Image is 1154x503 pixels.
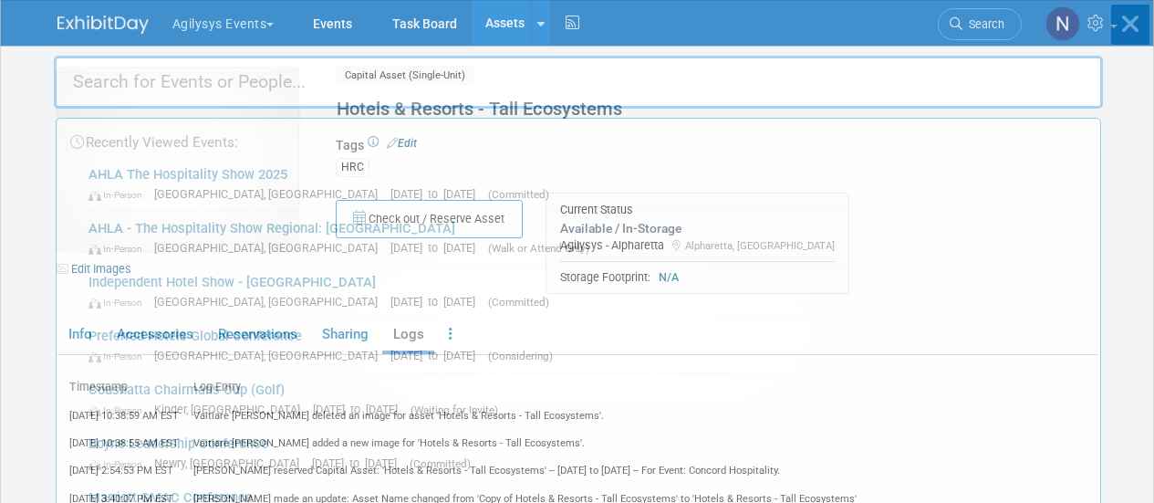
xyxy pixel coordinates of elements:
span: (Walk or Attend Only) [488,242,589,255]
span: [GEOGRAPHIC_DATA], [GEOGRAPHIC_DATA] [154,187,387,201]
a: Coushatta Chairman's Cup (Golf) In-Person Kinder, [GEOGRAPHIC_DATA] [DATE] to [DATE] (Waiting for... [79,373,1091,426]
span: Kinder, [GEOGRAPHIC_DATA] [154,403,309,416]
input: Search for Events or People... [54,56,1103,109]
span: [GEOGRAPHIC_DATA], [GEOGRAPHIC_DATA] [154,349,387,362]
span: [DATE] to [DATE] [390,295,484,309]
a: AHLA The Hospitality Show 2025 In-Person [GEOGRAPHIC_DATA], [GEOGRAPHIC_DATA] [DATE] to [DATE] (C... [79,158,1091,211]
span: (Considering) [488,350,553,362]
span: [DATE] to [DATE] [390,349,484,362]
a: Boyne Leadership Conference In-Person Newry, [GEOGRAPHIC_DATA] [DATE] to [DATE] (Committed) [79,427,1091,480]
span: [DATE] to [DATE] [390,241,484,255]
span: [GEOGRAPHIC_DATA], [GEOGRAPHIC_DATA] [154,295,387,309]
span: In-Person [88,351,151,362]
span: In-Person [88,404,151,416]
span: (Committed) [410,457,471,470]
span: [DATE] to [DATE] [313,403,407,416]
span: (Committed) [488,296,549,309]
a: AHLA - The Hospitality Show Regional: [GEOGRAPHIC_DATA] In-Person [GEOGRAPHIC_DATA], [GEOGRAPHIC_... [79,212,1091,265]
span: (Waiting for Invite) [411,403,498,416]
span: [DATE] to [DATE] [312,456,406,470]
span: Newry, [GEOGRAPHIC_DATA] [154,456,308,470]
span: In-Person [88,458,151,470]
span: In-Person [88,243,151,255]
span: In-Person [88,297,151,309]
a: Independent Hotel Show - [GEOGRAPHIC_DATA] In-Person [GEOGRAPHIC_DATA], [GEOGRAPHIC_DATA] [DATE] ... [79,266,1091,319]
span: (Committed) [488,188,549,201]
span: In-Person [88,189,151,201]
a: Preferred Hotels Global Conference In-Person [GEOGRAPHIC_DATA], [GEOGRAPHIC_DATA] [DATE] to [DATE... [79,320,1091,372]
div: Recently Viewed Events: [66,119,1091,158]
span: [GEOGRAPHIC_DATA], [GEOGRAPHIC_DATA] [154,241,387,255]
span: [DATE] to [DATE] [390,187,484,201]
